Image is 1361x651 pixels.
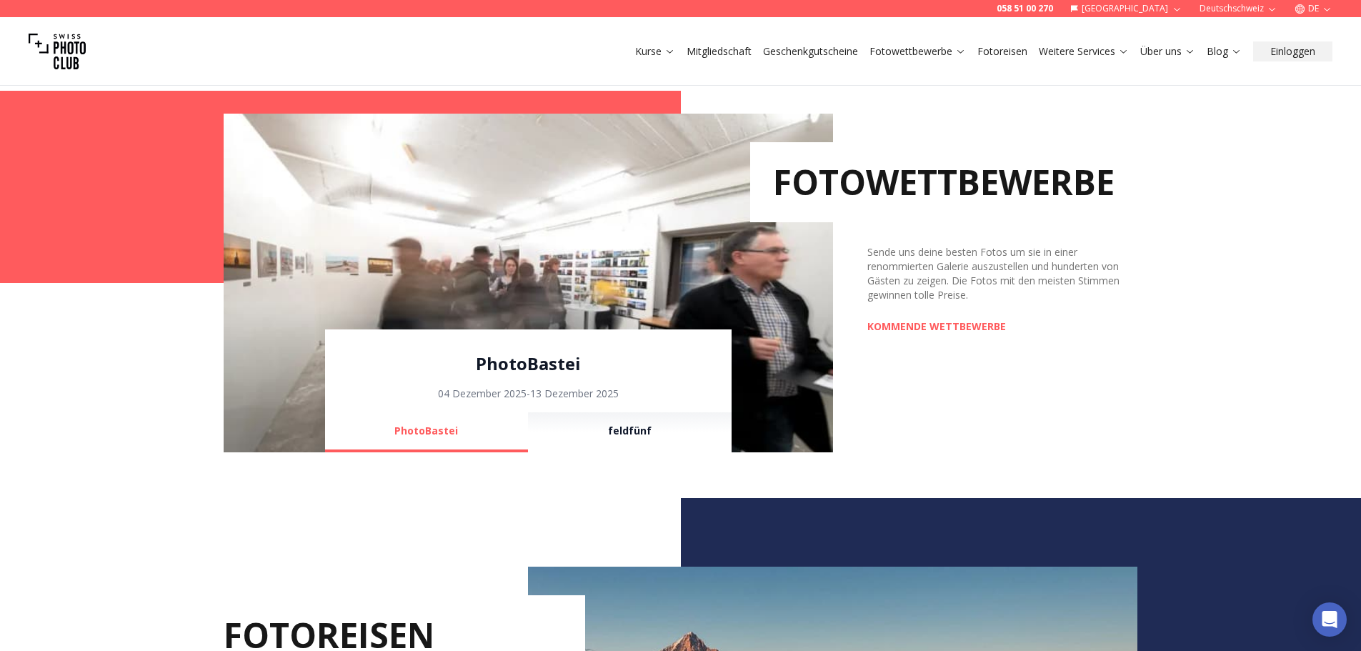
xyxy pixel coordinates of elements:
[687,44,752,59] a: Mitgliedschaft
[997,3,1053,14] a: 058 51 00 270
[867,245,1138,302] div: Sende uns deine besten Fotos um sie in einer renommierten Galerie auszustellen und hunderten von ...
[864,41,972,61] button: Fotowettbewerbe
[224,114,833,452] img: Learn Photography
[757,41,864,61] button: Geschenkgutscheine
[1253,41,1332,61] button: Einloggen
[635,44,675,59] a: Kurse
[977,44,1027,59] a: Fotoreisen
[528,412,731,452] button: feldfünf
[1135,41,1201,61] button: Über uns
[869,44,966,59] a: Fotowettbewerbe
[1140,44,1195,59] a: Über uns
[1201,41,1247,61] button: Blog
[325,387,732,401] div: 04 Dezember 2025 - 13 Dezember 2025
[972,41,1033,61] button: Fotoreisen
[867,319,1006,334] a: KOMMENDE WETTBEWERBE
[1312,602,1347,637] div: Open Intercom Messenger
[750,142,1137,222] h2: FOTOWETTBEWERBE
[1039,44,1129,59] a: Weitere Services
[763,44,858,59] a: Geschenkgutscheine
[325,412,528,452] button: PhotoBastei
[629,41,681,61] button: Kurse
[325,352,732,375] a: PhotoBastei
[1207,44,1242,59] a: Blog
[29,23,86,80] img: Swiss photo club
[681,41,757,61] button: Mitgliedschaft
[1033,41,1135,61] button: Weitere Services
